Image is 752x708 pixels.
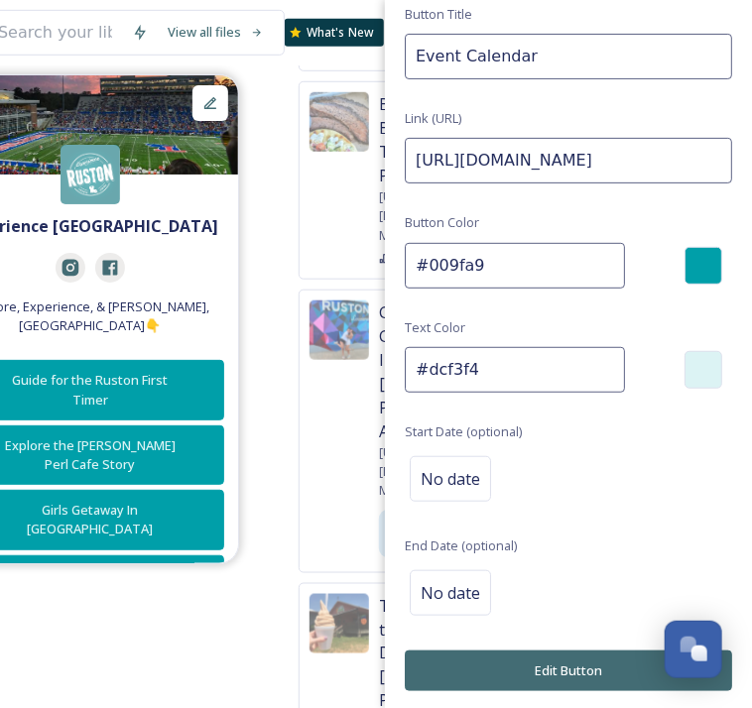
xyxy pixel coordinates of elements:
[405,422,522,441] span: Start Date (optional)
[61,145,120,204] img: 415526570_740934454749135_6712834479988994226_n.jpg
[421,467,480,491] span: No date
[405,34,732,79] input: My Link
[405,650,732,691] button: Edit Button
[421,581,480,605] span: No date
[405,213,479,232] span: Button Color
[379,92,455,187] span: Bad Wolf BBQ - The Local Palate
[405,536,517,555] span: End Date (optional)
[310,92,369,152] img: 100cc6ce-97f6-4d39-b0bd-ddef9dce757b.jpg
[310,300,369,360] img: IMG_2775.avif
[405,5,472,24] span: Button Title
[665,621,722,678] button: Open Chat
[405,138,732,183] input: https://www.snapsea.io
[1,371,180,409] div: Guide for the Ruston First Timer
[405,318,465,337] span: Text Color
[285,19,384,47] a: What's New
[1,501,180,538] div: Girls Getaway In [GEOGRAPHIC_DATA]
[158,13,274,52] a: View all files
[379,510,412,558] div: Live
[1,436,180,474] div: Explore the [PERSON_NAME] Perl Cafe Story
[310,594,369,653] img: mitchamsic.avif
[405,109,461,128] span: Link (URL)
[379,187,455,245] span: [URL][DOMAIN_NAME]
[379,300,455,443] span: Girls Getaway In [GEOGRAPHIC_DATA]
[379,443,455,501] span: [URL][DOMAIN_NAME]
